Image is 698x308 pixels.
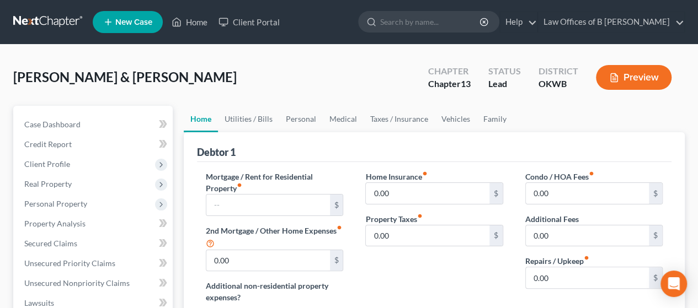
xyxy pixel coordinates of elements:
label: Repairs / Upkeep [525,255,589,267]
div: Chapter [428,65,471,78]
i: fiber_manual_record [237,182,242,188]
a: Vehicles [435,106,477,132]
i: fiber_manual_record [337,225,342,230]
i: fiber_manual_record [584,255,589,261]
span: Unsecured Priority Claims [24,258,115,268]
div: Open Intercom Messenger [660,271,687,297]
a: Property Analysis [15,214,173,234]
span: Unsecured Nonpriority Claims [24,278,130,288]
a: Home [184,106,218,132]
a: Law Offices of B [PERSON_NAME] [538,12,684,32]
a: Home [166,12,213,32]
input: -- [206,194,329,215]
label: 2nd Mortgage / Other Home Expenses [206,225,343,250]
label: Home Insurance [365,171,427,182]
label: Condo / HOA Fees [525,171,594,182]
span: Credit Report [24,139,72,149]
div: District [539,65,578,78]
input: -- [366,225,489,246]
div: $ [649,225,662,246]
a: Taxes / Insurance [364,106,435,132]
label: Property Taxes [365,213,422,225]
a: Case Dashboard [15,115,173,134]
label: Mortgage / Rent for Residential Property [206,171,343,194]
span: New Case [115,18,152,26]
span: Case Dashboard [24,120,81,129]
a: Credit Report [15,134,173,154]
div: $ [489,183,503,204]
input: -- [526,183,649,204]
a: Utilities / Bills [218,106,279,132]
div: Lead [488,78,521,90]
span: Real Property [24,179,72,188]
a: Unsecured Nonpriority Claims [15,273,173,293]
input: Search by name... [380,12,481,32]
span: Client Profile [24,159,70,169]
div: $ [330,194,343,215]
div: OKWB [539,78,578,90]
div: Status [488,65,521,78]
a: Family [477,106,513,132]
a: Client Portal [213,12,285,32]
label: Additional Fees [525,213,579,225]
a: Secured Claims [15,234,173,253]
input: -- [526,225,649,246]
a: Medical [323,106,364,132]
span: Lawsuits [24,298,54,307]
input: -- [206,250,329,271]
div: Debtor 1 [197,145,236,159]
label: Additional non-residential property expenses? [206,280,343,303]
span: [PERSON_NAME] & [PERSON_NAME] [13,69,237,85]
span: 13 [461,78,471,89]
span: Property Analysis [24,219,86,228]
input: -- [526,267,649,288]
button: Preview [596,65,672,90]
a: Personal [279,106,323,132]
i: fiber_manual_record [589,171,594,176]
input: -- [366,183,489,204]
span: Personal Property [24,199,87,208]
a: Unsecured Priority Claims [15,253,173,273]
span: Secured Claims [24,239,77,248]
div: $ [649,183,662,204]
a: Help [500,12,537,32]
div: $ [649,267,662,288]
i: fiber_manual_record [422,171,427,176]
div: $ [489,225,503,246]
div: $ [330,250,343,271]
div: Chapter [428,78,471,90]
i: fiber_manual_record [417,213,422,219]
